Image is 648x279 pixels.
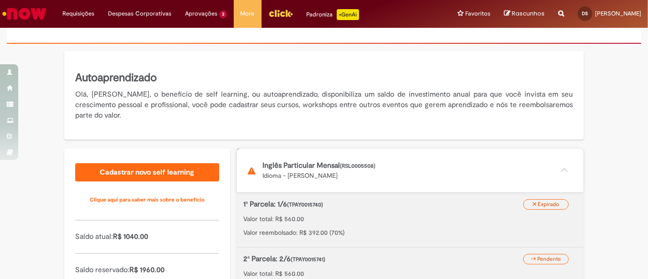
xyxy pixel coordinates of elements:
p: 1ª Parcela: 1/6 [243,199,529,210]
span: R$ 1960.00 [129,265,165,274]
img: ServiceNow [1,5,48,23]
span: Expirado [538,201,559,208]
span: Pendente [537,255,561,263]
p: Saldo atual: [75,232,219,242]
span: 3 [219,10,227,18]
span: (TPAY0015740) [287,201,323,208]
p: Valor total: R$ 560.00 [243,269,577,278]
span: DS [582,10,588,16]
p: Valor reembolsado: R$ 392.00 (70%) [243,228,577,237]
img: click_logo_yellow_360x200.png [268,6,293,20]
a: Rascunhos [504,10,545,18]
span: Favoritos [465,9,490,18]
a: Clique aqui para saber mais sobre o benefício [75,191,219,209]
div: Padroniza [307,9,359,20]
span: More [241,9,255,18]
span: [PERSON_NAME] [595,10,641,17]
span: R$ 1040.00 [113,232,148,241]
span: (TPAY0015741) [291,256,325,263]
p: Valor total: R$ 560.00 [243,214,577,223]
span: Requisições [62,9,94,18]
p: +GenAi [337,9,359,20]
p: 2ª Parcela: 2/6 [243,254,529,264]
a: Cadastrar novo self learning [75,163,219,181]
p: Olá, [PERSON_NAME], o benefício de self learning, ou autoaprendizado, disponibiliza um saldo de i... [75,89,573,121]
h5: Autoaprendizado [75,70,573,86]
span: Rascunhos [512,9,545,18]
p: Saldo reservado: [75,265,219,275]
span: Despesas Corporativas [108,9,171,18]
span: Aprovações [185,9,217,18]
